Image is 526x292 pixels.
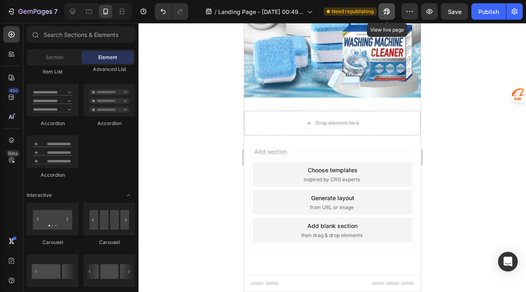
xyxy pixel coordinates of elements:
[27,26,135,43] input: Search Sections & Elements
[3,3,61,20] button: 7
[215,7,217,16] span: /
[478,7,499,16] div: Publish
[471,3,506,20] button: Publish
[83,120,135,127] div: Accordion
[244,23,421,292] iframe: Design area
[46,54,63,61] span: Section
[448,8,461,15] span: Save
[6,150,20,157] div: Beta
[441,3,468,20] button: Save
[218,7,304,16] span: Landing Page - [DATE] 00:49:00
[27,171,78,179] div: Accordion
[8,87,20,94] div: 450
[27,192,52,199] span: Interactive
[498,252,518,271] div: Open Intercom Messenger
[27,120,78,127] div: Accordion
[155,3,188,20] div: Undo/Redo
[332,8,374,15] span: Need republishing
[27,239,78,246] div: Carousel
[98,54,117,61] span: Element
[83,239,135,246] div: Carousel
[27,68,78,75] div: Item List
[83,66,135,73] div: Advanced List
[122,189,135,202] span: Toggle open
[54,7,58,16] p: 7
